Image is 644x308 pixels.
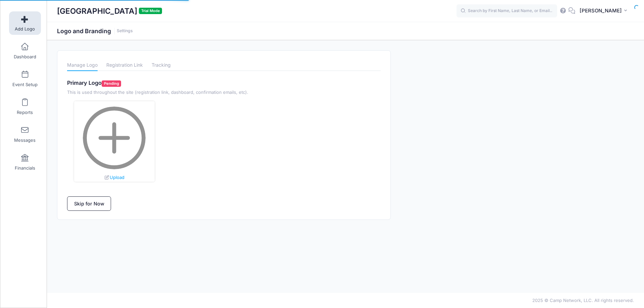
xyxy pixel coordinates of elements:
h1: Logo and Branding [57,27,133,35]
a: Skip for Now [67,196,111,211]
span: 2025 © Camp Network, LLC. All rights reserved. [532,298,634,303]
a: Reports [9,95,41,118]
span: [PERSON_NAME] [580,7,622,14]
span: Dashboard [14,54,36,60]
span: Pending [102,80,121,87]
span: Event Setup [12,82,38,87]
a: Upload [104,175,124,180]
span: Add Logo [15,26,35,32]
h4: Primary Logo [67,80,381,87]
a: Tracking [152,59,171,71]
span: Financials [15,165,35,171]
a: Manage Logo [67,59,98,71]
span: Messages [14,137,36,143]
a: Event Setup [9,67,41,90]
img: Main logo for Shelburne Museum [83,107,146,169]
input: Search by First Name, Last Name, or Email... [457,4,557,18]
a: Registration Link [106,59,143,71]
a: Messages [9,123,41,146]
a: Add Logo [9,11,41,35]
span: Trial Mode [139,8,162,14]
button: [PERSON_NAME] [575,3,634,19]
a: Dashboard [9,39,41,63]
a: Financials [9,150,41,174]
p: This is used throughout the site (registration link, dashboard, confirmation emails, etc). [67,89,381,96]
h1: [GEOGRAPHIC_DATA] [57,3,162,19]
a: Settings [117,28,133,34]
span: Reports [17,110,33,115]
